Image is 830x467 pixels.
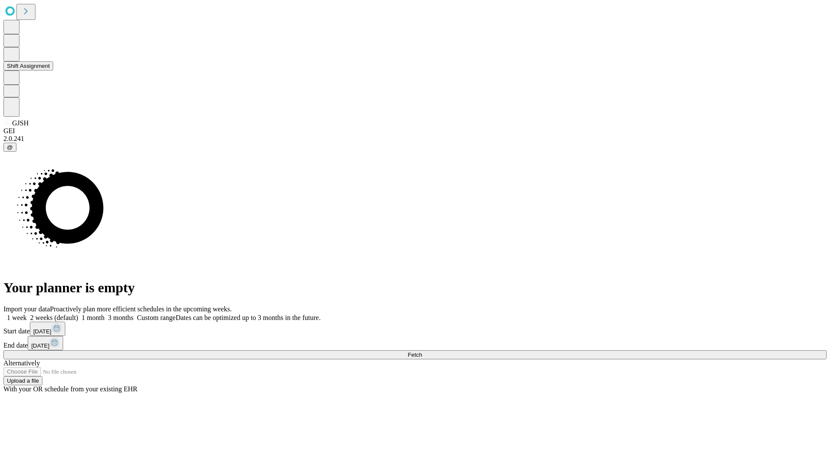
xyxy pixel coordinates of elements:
[7,144,13,150] span: @
[3,280,827,296] h1: Your planner is empty
[7,314,27,321] span: 1 week
[30,322,65,336] button: [DATE]
[3,359,40,367] span: Alternatively
[3,135,827,143] div: 2.0.241
[3,127,827,135] div: GEI
[31,342,49,349] span: [DATE]
[3,336,827,350] div: End date
[3,376,42,385] button: Upload a file
[108,314,134,321] span: 3 months
[33,328,51,335] span: [DATE]
[3,322,827,336] div: Start date
[3,385,137,393] span: With your OR schedule from your existing EHR
[82,314,105,321] span: 1 month
[28,336,63,350] button: [DATE]
[176,314,320,321] span: Dates can be optimized up to 3 months in the future.
[3,61,53,70] button: Shift Assignment
[137,314,176,321] span: Custom range
[50,305,232,313] span: Proactively plan more efficient schedules in the upcoming weeks.
[30,314,78,321] span: 2 weeks (default)
[408,352,422,358] span: Fetch
[3,350,827,359] button: Fetch
[3,143,16,152] button: @
[3,305,50,313] span: Import your data
[12,119,29,127] span: GJSH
